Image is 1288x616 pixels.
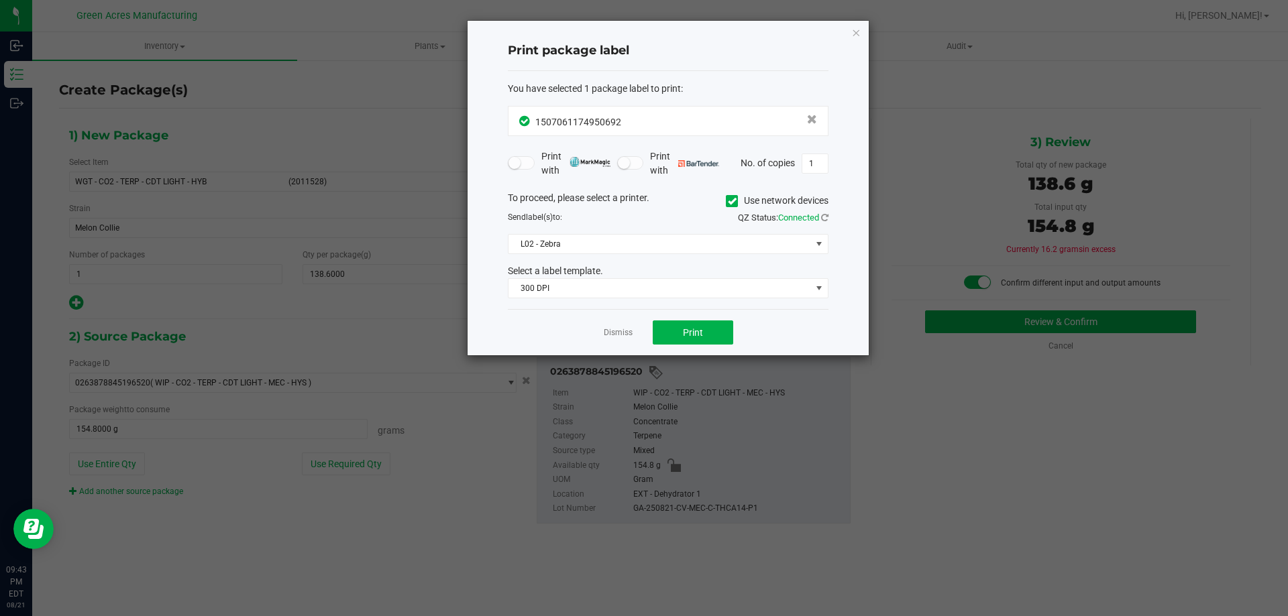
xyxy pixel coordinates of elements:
span: Send to: [508,212,562,222]
span: L02 - Zebra [508,235,811,253]
span: In Sync [519,114,532,128]
img: bartender.png [678,160,719,167]
iframe: Resource center [13,509,54,549]
div: Select a label template. [498,264,839,278]
span: 1507061174950692 [535,117,621,127]
span: Print with [541,149,610,178]
h4: Print package label [508,42,828,60]
a: Dismiss [604,327,633,338]
span: No. of copies [741,157,795,168]
span: QZ Status: [738,212,828,223]
span: Print with [650,149,719,178]
button: Print [653,320,733,345]
label: Use network devices [726,194,828,208]
span: label(s) [526,212,553,222]
div: : [508,82,828,96]
span: You have selected 1 package label to print [508,83,681,94]
span: Print [683,327,703,338]
span: 300 DPI [508,279,811,298]
div: To proceed, please select a printer. [498,191,839,211]
img: mark_magic_cybra.png [570,157,610,167]
span: Connected [778,212,819,223]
